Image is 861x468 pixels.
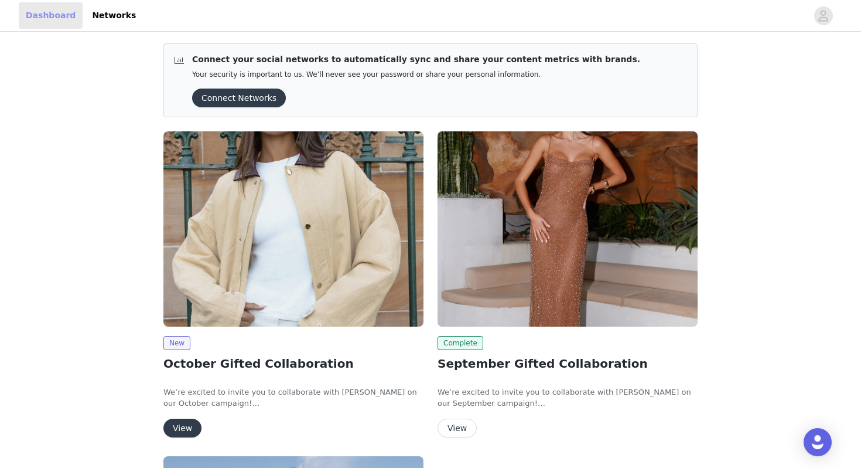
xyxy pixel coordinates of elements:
[818,6,829,25] div: avatar
[192,89,286,107] button: Connect Networks
[163,386,423,409] p: We’re excited to invite you to collaborate with [PERSON_NAME] on our October campaign!
[192,53,640,66] p: Connect your social networks to automatically sync and share your content metrics with brands.
[438,355,698,372] h2: September Gifted Collaboration
[163,419,201,438] button: View
[804,428,832,456] div: Open Intercom Messenger
[438,131,698,327] img: Peppermayo USA
[19,2,83,29] a: Dashboard
[85,2,143,29] a: Networks
[163,336,190,350] span: New
[438,386,698,409] p: We’re excited to invite you to collaborate with [PERSON_NAME] on our September campaign!
[438,424,477,433] a: View
[163,131,423,327] img: Peppermayo USA
[192,70,640,79] p: Your security is important to us. We’ll never see your password or share your personal information.
[438,336,483,350] span: Complete
[163,355,423,372] h2: October Gifted Collaboration
[163,424,201,433] a: View
[438,419,477,438] button: View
